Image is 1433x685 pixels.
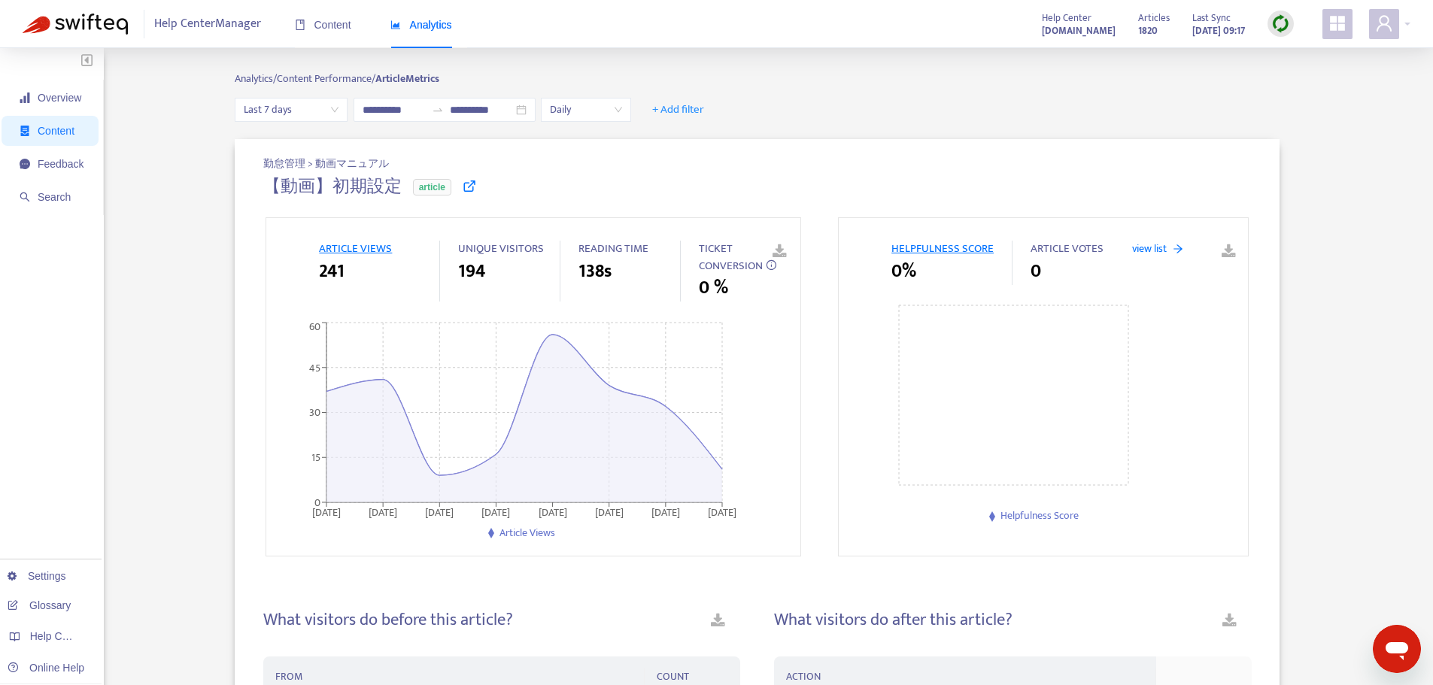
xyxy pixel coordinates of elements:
span: Help Centers [30,630,92,642]
iframe: メッセージングウィンドウを開くボタン [1373,625,1421,673]
span: UNIQUE VISITORS [458,239,544,258]
span: user [1375,14,1393,32]
span: container [20,126,30,136]
strong: [DOMAIN_NAME] [1042,23,1116,39]
span: TICKET CONVERSION [699,239,763,275]
a: [DOMAIN_NAME] [1042,22,1116,39]
span: appstore [1328,14,1346,32]
span: Daily [550,99,622,121]
h4: What visitors do after this article? [774,610,1013,630]
tspan: [DATE] [369,504,398,521]
button: + Add filter [641,98,715,122]
span: + Add filter [652,101,704,119]
strong: Article Metrics [375,70,439,87]
span: view list [1132,241,1167,256]
span: ARTICLE VIEWS [319,239,392,258]
tspan: [DATE] [708,504,736,521]
tspan: 45 [309,359,320,376]
span: arrow-right [1173,244,1183,254]
span: Content [295,19,351,31]
tspan: [DATE] [482,504,511,521]
span: Help Center [1042,10,1091,26]
span: 動画マニュアル [315,156,389,171]
span: to [432,104,444,116]
span: 138s [578,258,612,285]
span: 0% [891,258,916,285]
span: HELPFULNESS SCORE [891,239,994,258]
span: ARTICLE VOTES [1031,239,1104,258]
strong: [DATE] 09:17 [1192,23,1245,39]
span: 0 [1031,258,1041,285]
span: article [413,179,451,195]
span: 194 [458,258,485,285]
span: Analytics/ Content Performance/ [235,70,375,87]
span: READING TIME [578,239,648,258]
span: Search [38,191,71,203]
tspan: [DATE] [651,504,680,521]
span: Overview [38,92,81,104]
tspan: [DATE] [426,504,454,521]
span: message [20,159,30,169]
span: Last 7 days [244,99,339,121]
a: Glossary [8,599,71,611]
tspan: [DATE] [595,504,624,521]
tspan: [DATE] [312,504,341,521]
span: Help Center Manager [154,10,261,38]
img: sync.dc5367851b00ba804db3.png [1271,14,1290,33]
tspan: 15 [311,449,320,466]
tspan: [DATE] [539,504,567,521]
span: book [295,20,305,30]
span: Content [38,125,74,137]
span: 勤怠管理 [263,155,308,172]
span: swap-right [432,104,444,116]
span: Helpfulness Score [1000,507,1079,524]
h4: 【動画】初期設定 [263,177,402,197]
span: search [20,192,30,202]
a: Online Help [8,662,84,674]
span: Last Sync [1192,10,1231,26]
a: Settings [8,570,66,582]
span: Feedback [38,158,83,170]
span: > [308,155,315,172]
tspan: 60 [309,318,320,335]
tspan: 0 [314,494,320,511]
img: Swifteq [23,14,128,35]
span: Analytics [390,19,452,31]
strong: 1820 [1138,23,1158,39]
span: Article Views [499,524,555,541]
span: area-chart [390,20,401,30]
span: 0 % [699,274,728,302]
span: signal [20,92,30,103]
span: 241 [319,258,345,285]
tspan: 30 [309,404,320,421]
h4: What visitors do before this article? [263,610,513,630]
span: Articles [1138,10,1170,26]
